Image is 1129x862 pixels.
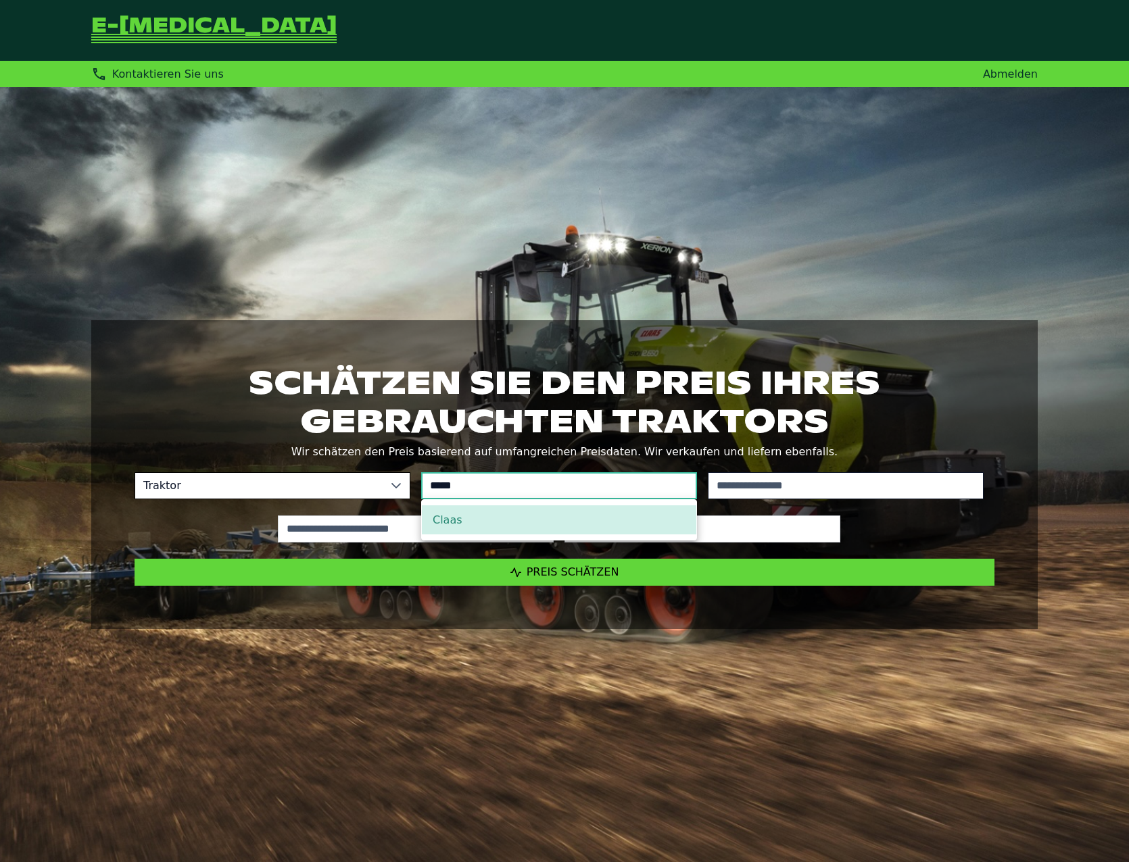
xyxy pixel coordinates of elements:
li: Claas [422,505,696,534]
h1: Schätzen Sie den Preis Ihres gebrauchten Traktors [135,363,994,439]
span: Preis schätzen [527,565,619,578]
a: Zurück zur Startseite [91,16,337,45]
button: Preis schätzen [135,559,994,586]
span: Traktor [135,473,383,499]
span: Kontaktieren Sie uns [112,68,224,80]
ul: Option List [422,500,696,540]
div: Kontaktieren Sie uns [91,66,224,82]
a: Abmelden [983,68,1038,80]
p: Wir schätzen den Preis basierend auf umfangreichen Preisdaten. Wir verkaufen und liefern ebenfalls. [135,442,994,461]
